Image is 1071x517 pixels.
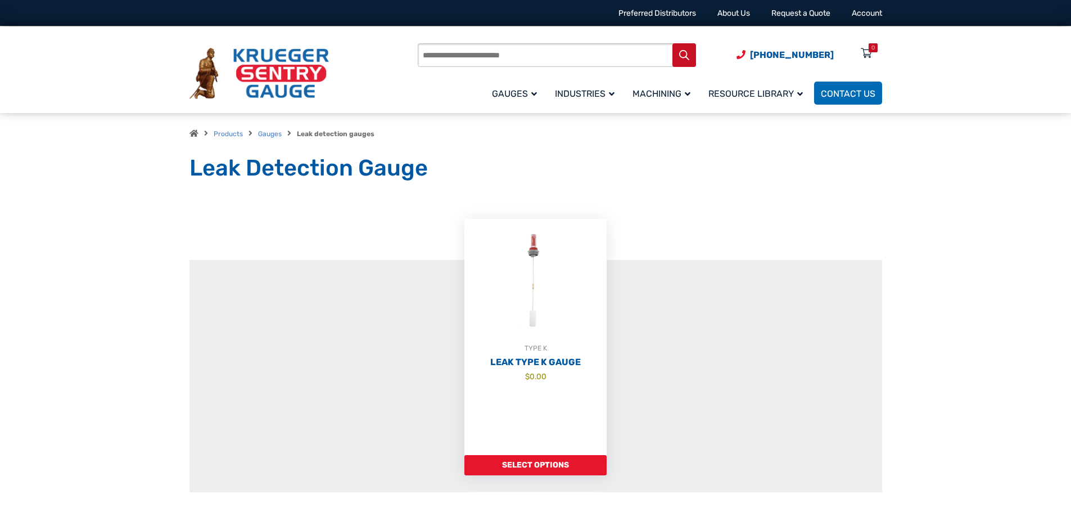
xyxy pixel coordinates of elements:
h1: Leak Detection Gauge [189,154,882,182]
img: Leak Detection Gauge [464,219,607,343]
a: Resource Library [702,80,814,106]
a: Request a Quote [771,8,830,18]
strong: Leak detection gauges [297,130,374,138]
a: Contact Us [814,82,882,105]
a: Gauges [258,130,282,138]
span: Resource Library [708,88,803,99]
a: Phone Number (920) 434-8860 [736,48,834,62]
a: Add to cart: “Leak Type K Gauge” [464,455,607,475]
span: Industries [555,88,614,99]
a: Gauges [485,80,548,106]
a: Industries [548,80,626,106]
a: About Us [717,8,750,18]
a: TYPE KLeak Type K Gauge $0.00 [464,219,607,455]
span: Machining [632,88,690,99]
a: Preferred Distributors [618,8,696,18]
span: Gauges [492,88,537,99]
bdi: 0.00 [525,372,546,381]
h2: Leak Type K Gauge [464,357,607,368]
span: [PHONE_NUMBER] [750,50,834,60]
img: Krueger Sentry Gauge [189,48,329,100]
div: TYPE K [464,343,607,354]
a: Account [852,8,882,18]
div: 0 [871,43,875,52]
a: Machining [626,80,702,106]
span: Contact Us [821,88,875,99]
span: $ [525,372,530,381]
a: Products [214,130,243,138]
